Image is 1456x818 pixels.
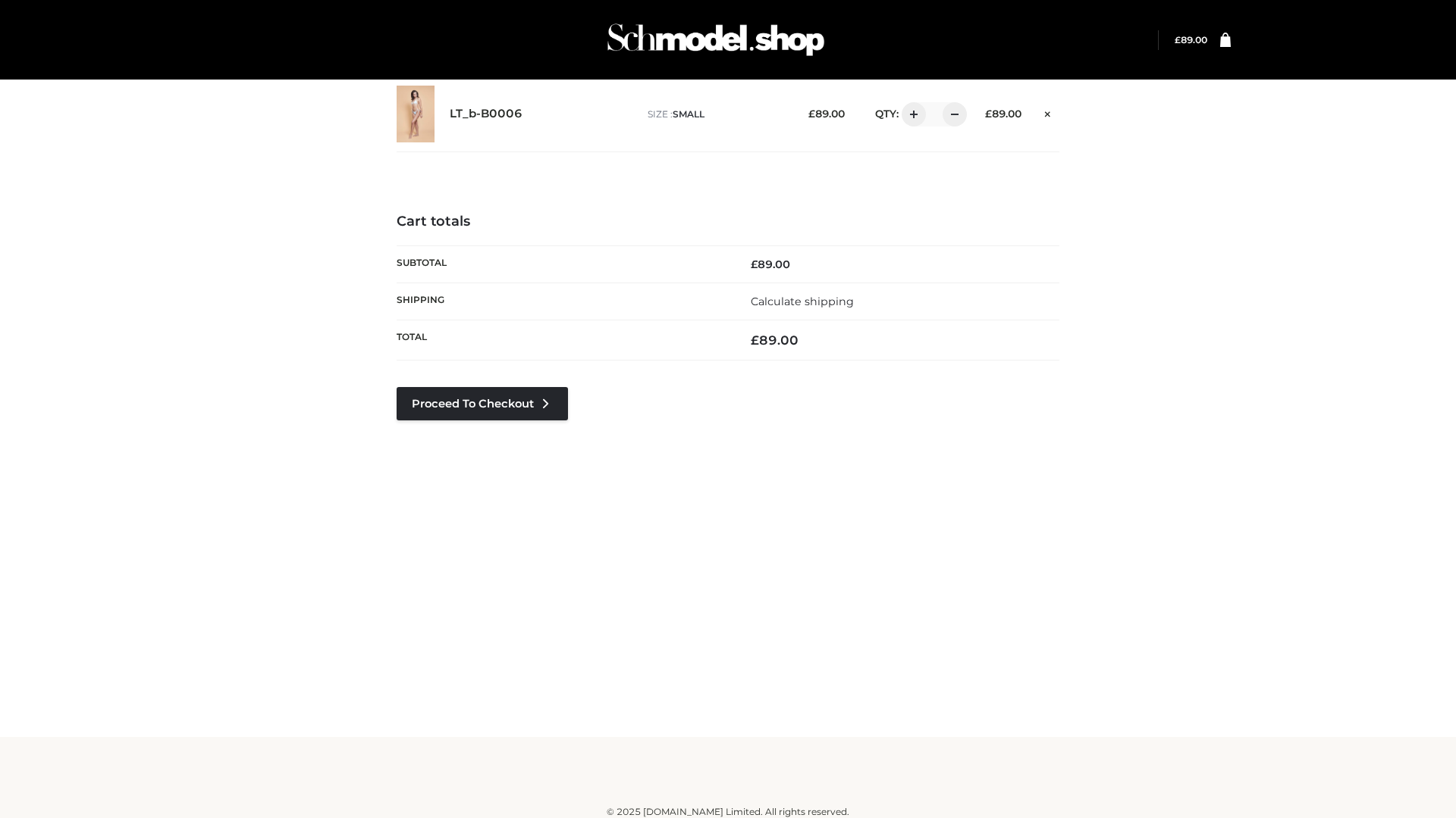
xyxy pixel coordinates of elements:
h4: Cart totals [397,214,1059,230]
span: £ [808,108,815,120]
span: £ [985,108,992,120]
bdi: 89.00 [751,258,790,271]
a: LT_b-B0006 [450,107,522,121]
bdi: 89.00 [985,108,1021,120]
a: Proceed to Checkout [397,387,568,420]
bdi: 89.00 [1175,34,1207,45]
a: Calculate shipping [751,295,854,308]
a: Remove this item [1037,102,1059,122]
th: Total [397,320,728,361]
span: £ [751,258,758,271]
span: £ [1175,34,1181,45]
div: QTY: [860,102,962,126]
img: Schmodel Admin 964 [602,10,830,70]
th: Subtotal [397,245,728,283]
bdi: 89.00 [808,108,845,120]
bdi: 89.00 [751,333,799,348]
th: Shipping [397,283,728,320]
p: size : [648,108,785,121]
img: LT_b-B0006 - SMALL [397,86,435,142]
span: SMALL [673,108,704,120]
a: £89.00 [1175,34,1207,45]
span: £ [751,333,759,348]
